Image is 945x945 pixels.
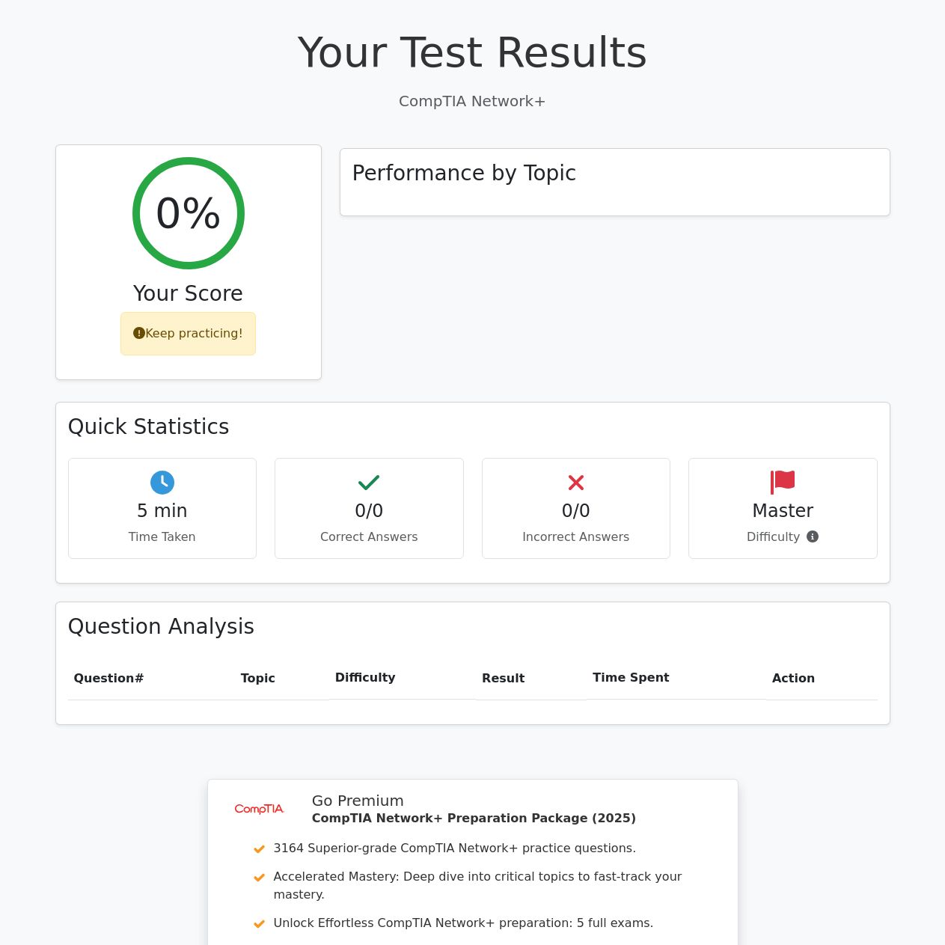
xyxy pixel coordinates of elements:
[766,657,878,700] th: Action
[701,501,865,522] h4: Master
[287,501,451,522] h4: 0/0
[155,188,221,238] h2: 0%
[68,614,878,640] h3: Question Analysis
[55,27,890,77] h1: Your Test Results
[81,528,245,546] p: Time Taken
[495,528,658,546] p: Incorrect Answers
[68,415,878,440] h3: Quick Statistics
[587,657,766,700] th: Time Spent
[495,501,658,522] h4: 0/0
[74,671,135,685] span: Question
[120,312,256,355] div: Keep practicing!
[81,501,245,522] h4: 5 min
[476,657,587,700] th: Result
[68,657,235,700] th: #
[701,528,865,546] p: Difficulty
[329,657,476,700] th: Difficulty
[68,281,309,307] h3: Your Score
[287,528,451,546] p: Correct Answers
[235,657,329,700] th: Topic
[55,90,890,112] p: CompTIA Network+
[352,161,577,186] h3: Performance by Topic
